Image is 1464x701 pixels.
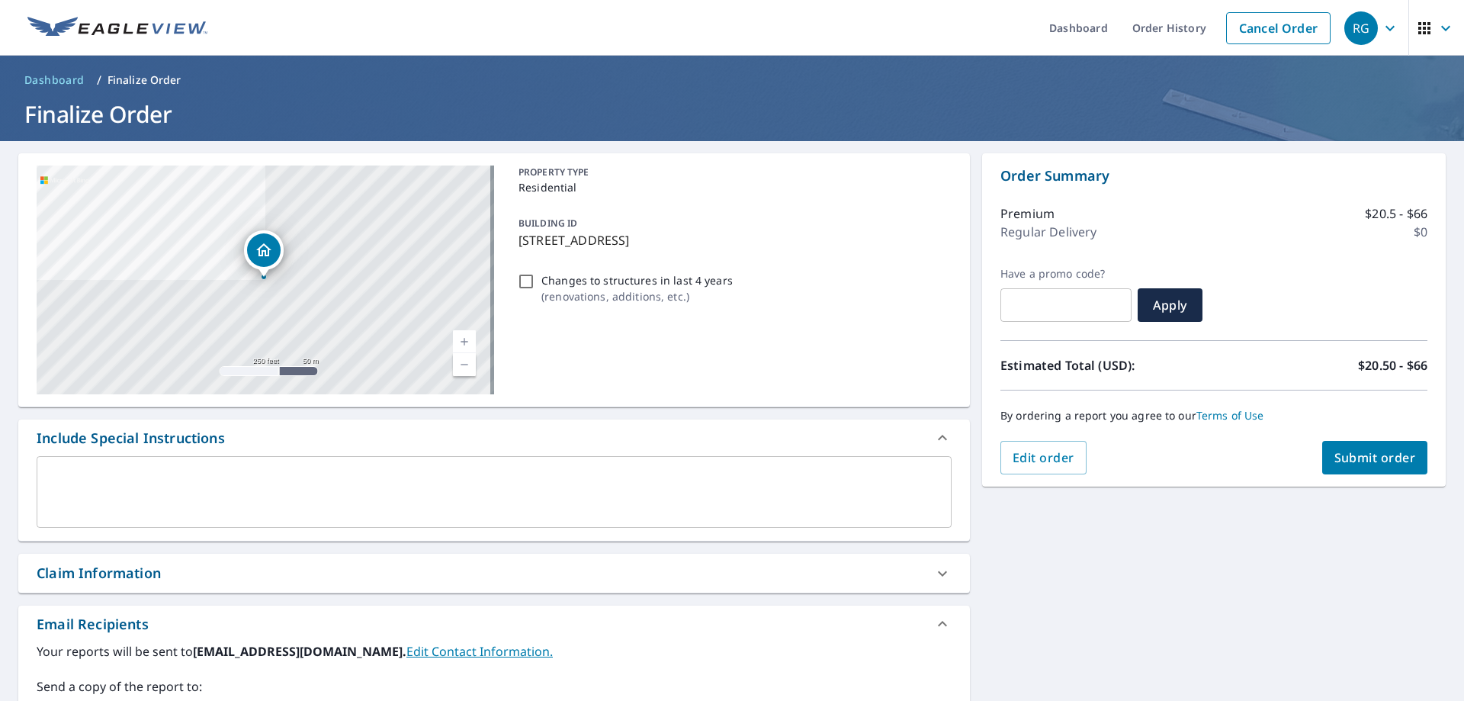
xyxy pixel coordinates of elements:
[18,98,1446,130] h1: Finalize Order
[453,353,476,376] a: Current Level 17, Zoom Out
[1000,441,1087,474] button: Edit order
[1000,409,1427,423] p: By ordering a report you agree to our
[1334,449,1416,466] span: Submit order
[18,420,970,456] div: Include Special Instructions
[1000,356,1214,375] p: Estimated Total (USD):
[1013,449,1074,466] span: Edit order
[97,71,101,89] li: /
[1414,223,1427,241] p: $0
[37,428,225,449] div: Include Special Instructions
[1196,408,1264,423] a: Terms of Use
[1322,441,1428,474] button: Submit order
[244,230,284,278] div: Dropped pin, building 1, Residential property, 27095 N 69th Ln Peoria, AZ 85383
[541,272,733,288] p: Changes to structures in last 4 years
[27,17,207,40] img: EV Logo
[1000,166,1427,186] p: Order Summary
[18,606,970,642] div: Email Recipients
[1344,11,1378,45] div: RG
[1000,223,1096,241] p: Regular Delivery
[37,677,952,696] label: Send a copy of the report to:
[518,166,945,179] p: PROPERTY TYPE
[37,563,161,584] div: Claim Information
[1226,12,1331,44] a: Cancel Order
[406,643,553,660] a: EditContactInfo
[1138,288,1202,322] button: Apply
[518,231,945,249] p: [STREET_ADDRESS]
[1000,204,1055,223] p: Premium
[453,330,476,353] a: Current Level 17, Zoom In
[1358,356,1427,375] p: $20.50 - $66
[18,68,1446,92] nav: breadcrumb
[518,217,577,230] p: BUILDING ID
[37,642,952,661] label: Your reports will be sent to
[18,68,91,92] a: Dashboard
[193,643,406,660] b: [EMAIL_ADDRESS][DOMAIN_NAME].
[18,554,970,593] div: Claim Information
[1365,204,1427,223] p: $20.5 - $66
[108,72,181,88] p: Finalize Order
[24,72,85,88] span: Dashboard
[1000,267,1132,281] label: Have a promo code?
[1150,297,1190,314] span: Apply
[37,614,149,635] div: Email Recipients
[518,179,945,195] p: Residential
[541,288,733,304] p: ( renovations, additions, etc. )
